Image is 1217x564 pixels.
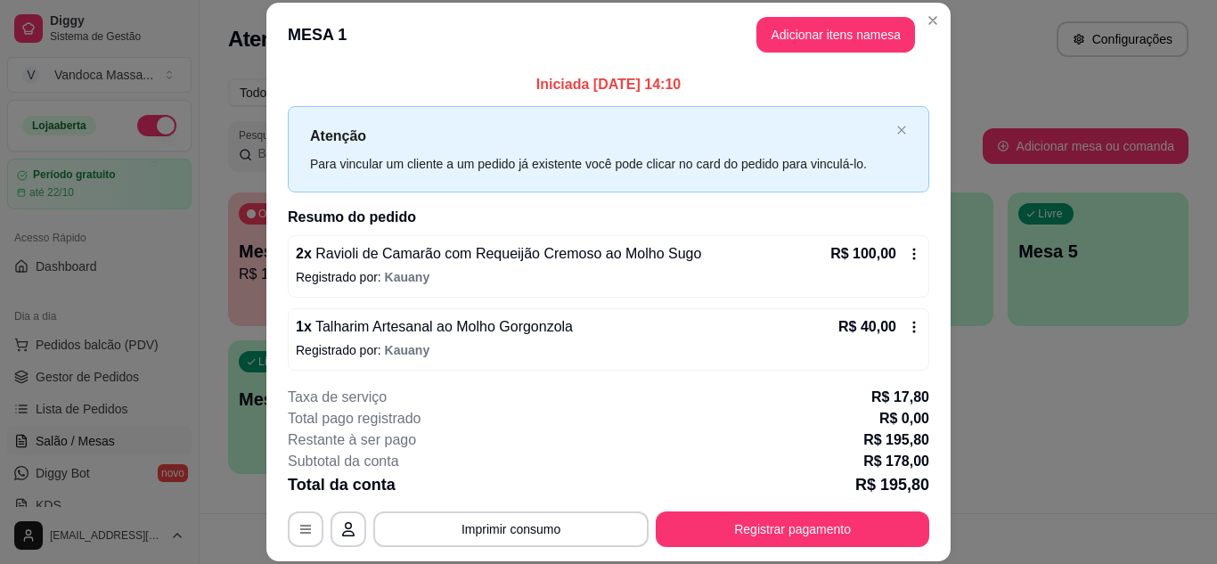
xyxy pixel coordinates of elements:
[266,3,951,67] header: MESA 1
[312,319,573,334] span: Talharim Artesanal ao Molho Gorgonzola
[756,17,915,53] button: Adicionar itens namesa
[288,387,387,408] p: Taxa de serviço
[312,246,702,261] span: Ravioli de Camarão com Requeijão Cremoso ao Molho Sugo
[288,207,929,228] h2: Resumo do pedido
[896,125,907,136] button: close
[896,125,907,135] span: close
[863,429,929,451] p: R$ 195,80
[288,408,421,429] p: Total pago registrado
[296,316,573,338] p: 1 x
[838,316,896,338] p: R$ 40,00
[288,74,929,95] p: Iniciada [DATE] 14:10
[288,451,399,472] p: Subtotal da conta
[919,6,947,35] button: Close
[310,154,889,174] div: Para vincular um cliente a um pedido já existente você pode clicar no card do pedido para vinculá...
[373,511,649,547] button: Imprimir consumo
[855,472,929,497] p: R$ 195,80
[296,243,701,265] p: 2 x
[288,429,416,451] p: Restante à ser pago
[871,387,929,408] p: R$ 17,80
[310,125,889,147] p: Atenção
[385,270,430,284] span: Kauany
[656,511,929,547] button: Registrar pagamento
[879,408,929,429] p: R$ 0,00
[385,343,430,357] span: Kauany
[288,472,396,497] p: Total da conta
[863,451,929,472] p: R$ 178,00
[830,243,896,265] p: R$ 100,00
[296,268,921,286] p: Registrado por:
[296,341,921,359] p: Registrado por:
